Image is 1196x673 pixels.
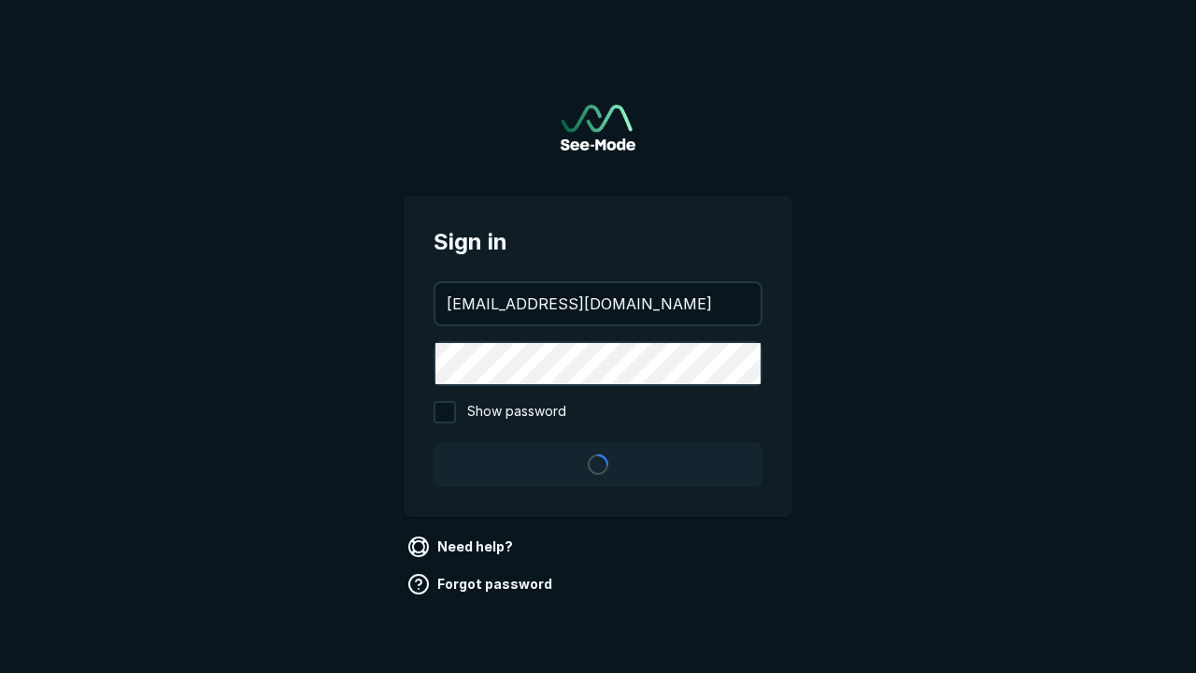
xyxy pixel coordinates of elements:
a: Go to sign in [561,105,635,150]
span: Sign in [434,225,762,259]
input: your@email.com [435,283,761,324]
a: Forgot password [404,569,560,599]
span: Show password [467,401,566,423]
a: Need help? [404,532,520,562]
img: See-Mode Logo [561,105,635,150]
